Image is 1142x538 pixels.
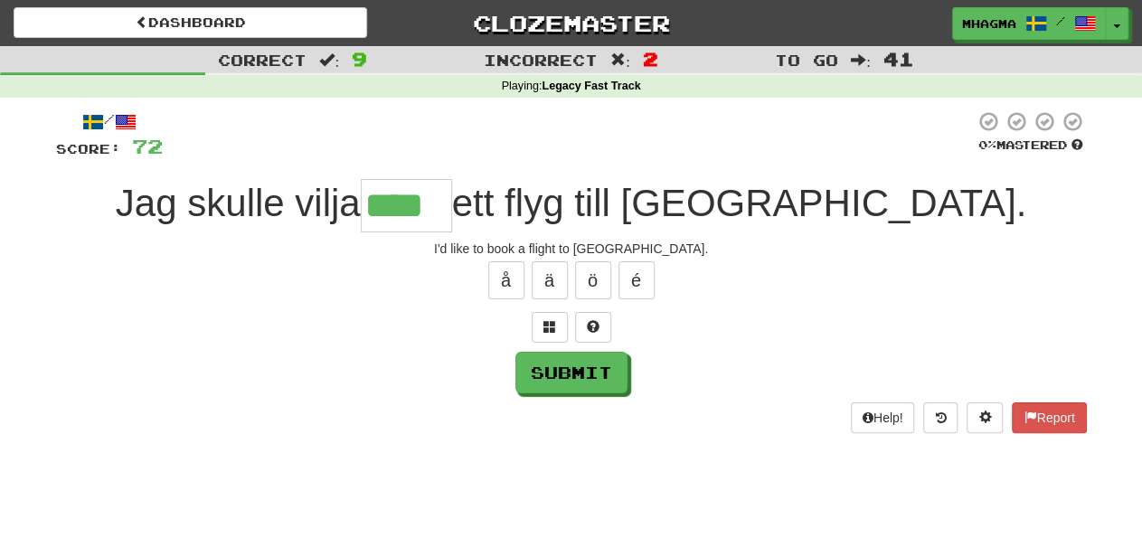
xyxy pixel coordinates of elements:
button: ö [575,261,611,299]
span: 0 % [978,137,996,152]
span: : [319,52,339,68]
a: Clozemaster [394,7,748,39]
button: Help! [851,402,915,433]
span: : [610,52,630,68]
strong: Legacy Fast Track [542,80,640,92]
button: Report [1012,402,1086,433]
span: 41 [883,48,914,70]
button: Single letter hint - you only get 1 per sentence and score half the points! alt+h [575,312,611,343]
button: ä [532,261,568,299]
a: Dashboard [14,7,367,38]
button: Submit [515,352,628,393]
span: Correct [218,51,307,69]
div: / [56,110,163,133]
span: Jag skulle vilja [116,182,361,224]
button: å [488,261,524,299]
span: : [851,52,871,68]
span: Score: [56,141,121,156]
span: 72 [132,135,163,157]
span: / [1056,14,1065,27]
span: 9 [352,48,367,70]
div: I'd like to book a flight to [GEOGRAPHIC_DATA]. [56,240,1087,258]
button: Switch sentence to multiple choice alt+p [532,312,568,343]
span: To go [775,51,838,69]
button: Round history (alt+y) [923,402,958,433]
div: Mastered [975,137,1087,154]
a: mhagma / [952,7,1106,40]
span: ett flyg till [GEOGRAPHIC_DATA]. [452,182,1027,224]
button: é [618,261,655,299]
span: mhagma [962,15,1016,32]
span: 2 [643,48,658,70]
span: Incorrect [484,51,598,69]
